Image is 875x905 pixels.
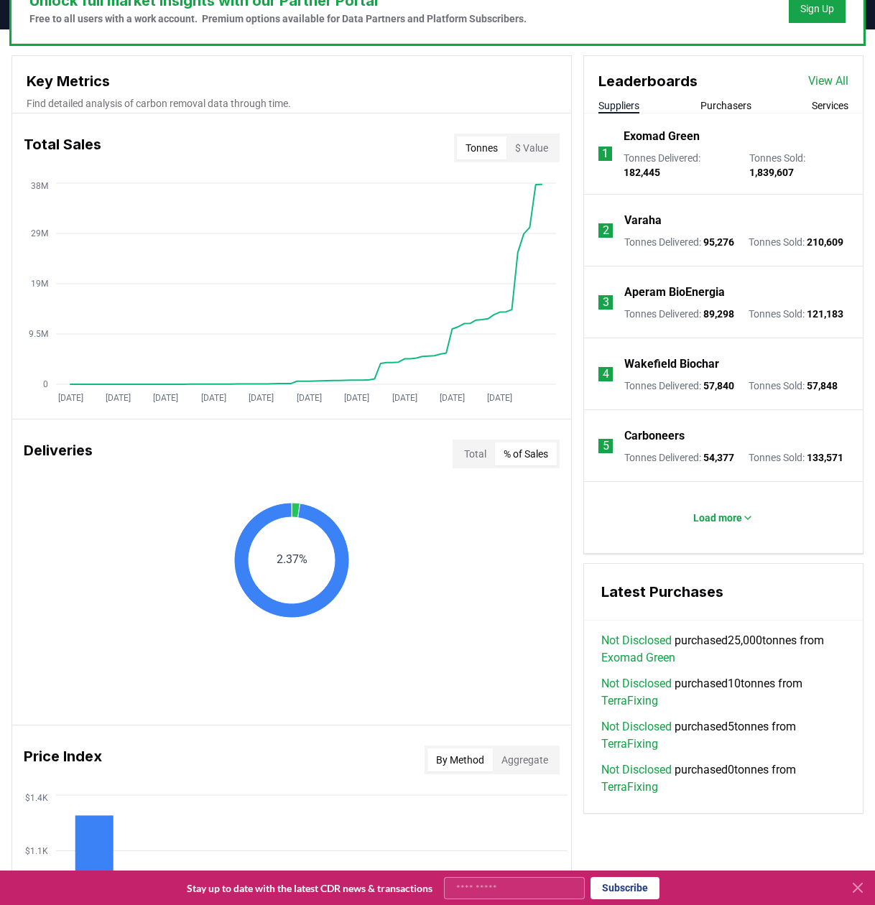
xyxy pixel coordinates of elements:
h3: Latest Purchases [601,581,846,603]
a: Aperam BioEnergia [624,284,725,301]
p: Tonnes Sold : [749,450,843,465]
tspan: [DATE] [344,393,369,403]
h3: Price Index [24,746,102,774]
p: 3 [603,294,609,311]
p: Tonnes Sold : [749,235,843,249]
a: View All [808,73,848,90]
tspan: 0 [43,379,48,389]
span: purchased 10 tonnes from [601,675,846,710]
tspan: 38M [31,181,48,191]
tspan: 19M [31,279,48,289]
span: 182,445 [624,167,660,178]
text: 2.37% [277,552,307,566]
button: Tonnes [457,136,506,159]
a: Not Disclosed [601,675,672,692]
tspan: [DATE] [440,393,465,403]
h3: Deliveries [24,440,93,468]
a: Not Disclosed [601,632,672,649]
p: Tonnes Delivered : [624,307,734,321]
tspan: 29M [31,228,48,238]
p: 2 [603,222,609,239]
button: $ Value [506,136,557,159]
p: Load more [693,511,742,525]
span: 54,377 [703,452,734,463]
p: Tonnes Sold : [749,307,843,321]
button: By Method [427,748,493,771]
p: Tonnes Delivered : [624,235,734,249]
span: 1,839,607 [749,167,794,178]
span: 89,298 [703,308,734,320]
a: Not Disclosed [601,761,672,779]
p: Tonnes Delivered : [624,379,734,393]
a: TerraFixing [601,735,658,753]
span: purchased 5 tonnes from [601,718,846,753]
h3: Total Sales [24,134,101,162]
a: Varaha [624,212,662,229]
a: TerraFixing [601,779,658,796]
a: Not Disclosed [601,718,672,735]
button: Services [812,98,848,113]
tspan: [DATE] [487,393,512,403]
p: Tonnes Sold : [749,151,848,180]
p: Tonnes Delivered : [624,450,734,465]
p: Find detailed analysis of carbon removal data through time. [27,96,557,111]
span: 210,609 [807,236,843,248]
span: 57,840 [703,380,734,391]
span: purchased 25,000 tonnes from [601,632,846,667]
button: Load more [682,503,765,532]
tspan: [DATE] [249,393,274,403]
a: Exomad Green [601,649,675,667]
span: 133,571 [807,452,843,463]
span: 57,848 [807,380,838,391]
tspan: [DATE] [201,393,226,403]
p: 1 [602,145,608,162]
span: 121,183 [807,308,843,320]
button: Suppliers [598,98,639,113]
tspan: [DATE] [58,393,83,403]
a: TerraFixing [601,692,658,710]
a: Exomad Green [624,128,700,145]
tspan: $1.1K [25,846,48,856]
tspan: [DATE] [106,393,131,403]
h3: Leaderboards [598,70,698,92]
p: Tonnes Delivered : [624,151,735,180]
tspan: [DATE] [297,393,322,403]
button: % of Sales [495,442,557,465]
p: 4 [603,366,609,383]
tspan: [DATE] [153,393,178,403]
a: Sign Up [800,1,834,16]
span: 95,276 [703,236,734,248]
button: Purchasers [700,98,751,113]
tspan: $1.4K [25,793,48,803]
a: Wakefield Biochar [624,356,719,373]
p: 5 [603,437,609,455]
button: Aggregate [493,748,557,771]
p: Free to all users with a work account. Premium options available for Data Partners and Platform S... [29,11,527,26]
p: Tonnes Sold : [749,379,838,393]
a: Carboneers [624,427,685,445]
tspan: 9.5M [29,329,48,339]
h3: Key Metrics [27,70,557,92]
span: purchased 0 tonnes from [601,761,846,796]
button: Total [455,442,495,465]
tspan: [DATE] [392,393,417,403]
